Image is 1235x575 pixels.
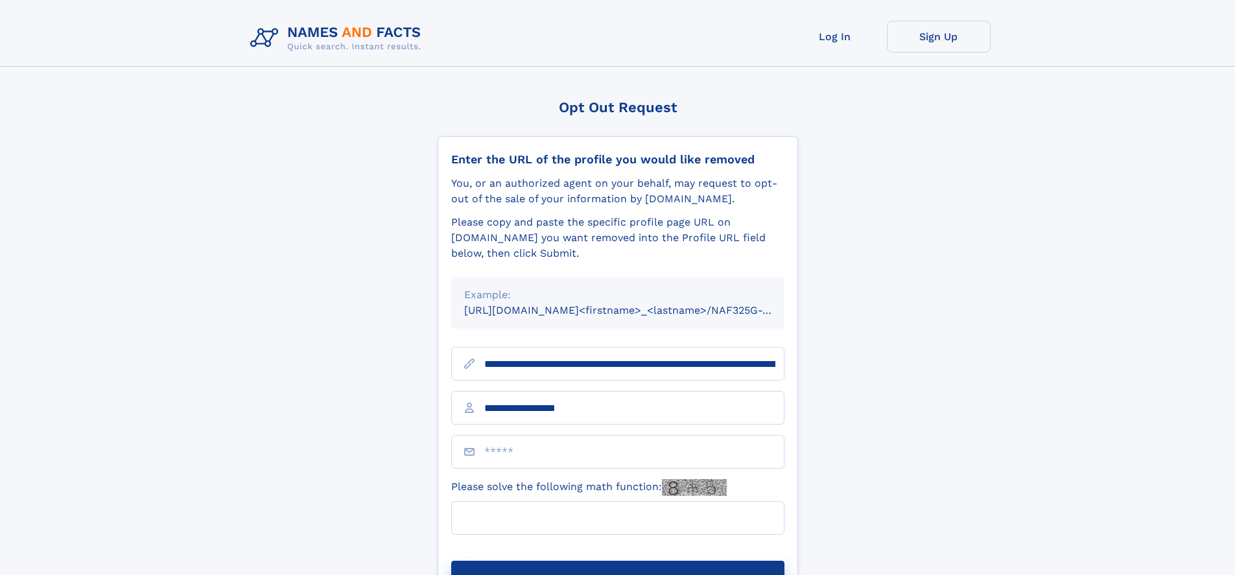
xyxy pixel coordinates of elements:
[245,21,432,56] img: Logo Names and Facts
[887,21,991,53] a: Sign Up
[451,215,784,261] div: Please copy and paste the specific profile page URL on [DOMAIN_NAME] you want removed into the Pr...
[464,287,771,303] div: Example:
[464,304,809,316] small: [URL][DOMAIN_NAME]<firstname>_<lastname>/NAF325G-xxxxxxxx
[451,152,784,167] div: Enter the URL of the profile you would like removed
[451,176,784,207] div: You, or an authorized agent on your behalf, may request to opt-out of the sale of your informatio...
[438,99,798,115] div: Opt Out Request
[451,479,727,496] label: Please solve the following math function:
[783,21,887,53] a: Log In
